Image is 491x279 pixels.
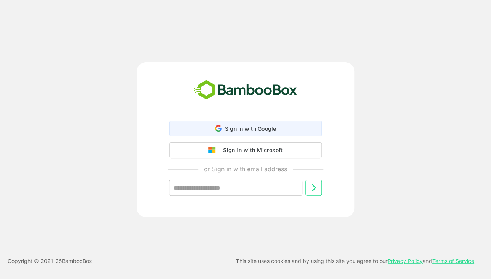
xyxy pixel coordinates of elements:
[236,256,474,266] p: This site uses cookies and by using this site you agree to our and
[169,121,322,136] div: Sign in with Google
[219,145,283,155] div: Sign in with Microsoft
[8,256,92,266] p: Copyright © 2021- 25 BambooBox
[189,78,301,103] img: bamboobox
[225,125,276,132] span: Sign in with Google
[208,147,219,154] img: google
[432,258,474,264] a: Terms of Service
[169,142,322,158] button: Sign in with Microsoft
[204,164,287,174] p: or Sign in with email address
[388,258,423,264] a: Privacy Policy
